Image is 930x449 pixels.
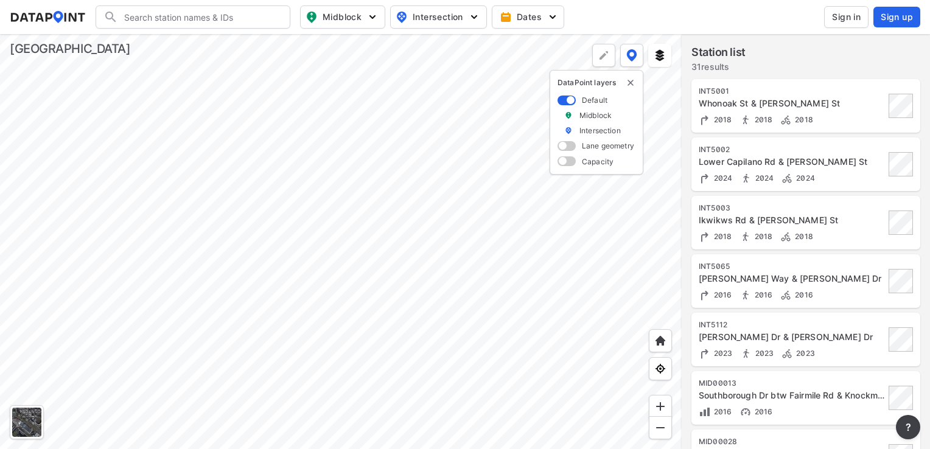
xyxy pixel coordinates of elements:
img: marker_Midblock.5ba75e30.svg [564,110,573,120]
img: marker_Intersection.6861001b.svg [564,125,573,136]
label: Capacity [582,156,614,167]
div: Lower Capilano Rd & Welch St [699,156,885,168]
input: Search [118,7,282,27]
div: Zoom out [649,416,672,439]
span: 2023 [711,349,733,358]
label: Station list [691,44,746,61]
div: INT5112 [699,320,885,330]
div: Whonoak St & Welch St [699,97,885,110]
button: delete [626,78,635,88]
a: Sign up [871,7,920,27]
img: 5YPKRKmlfpI5mqlR8AD95paCi+0kK1fRFDJSaMmawlwaeJcJwk9O2fotCW5ve9gAAAAASUVORK5CYII= [366,11,379,23]
img: calendar-gold.39a51dde.svg [500,11,512,23]
span: 2023 [793,349,815,358]
img: data-point-layers.37681fc9.svg [626,49,637,61]
label: Default [582,95,607,105]
div: Ikwikws Rd & Welch St [699,214,885,226]
div: INT5002 [699,145,885,155]
img: Bicycle count [780,114,792,126]
div: MID00013 [699,378,885,388]
span: 2024 [752,173,774,183]
img: Pedestrian count [740,347,752,360]
img: map_pin_int.54838e6b.svg [394,10,409,24]
img: Bicycle count [781,347,793,360]
img: Vehicle speed [739,406,752,418]
img: close-external-leyer.3061a1c7.svg [626,78,635,88]
span: Sign up [881,11,913,23]
span: 2018 [752,115,773,124]
span: 2016 [711,290,732,299]
button: Sign in [824,6,869,28]
span: 2018 [711,232,732,241]
div: Toggle basemap [10,405,44,439]
img: 5YPKRKmlfpI5mqlR8AD95paCi+0kK1fRFDJSaMmawlwaeJcJwk9O2fotCW5ve9gAAAAASUVORK5CYII= [468,11,480,23]
button: Sign up [873,7,920,27]
div: MID00028 [699,437,885,447]
span: 2018 [711,115,732,124]
img: Pedestrian count [739,289,752,301]
img: MAAAAAElFTkSuQmCC [654,422,666,434]
span: Midblock [306,10,377,24]
span: 2016 [752,290,773,299]
img: map_pin_mid.602f9df1.svg [304,10,319,24]
img: Turning count [699,289,711,301]
span: 2024 [711,173,733,183]
span: 2018 [792,115,813,124]
div: Southborough Dr btw Fairmile Rd & Knockmaroon Rd [699,389,885,402]
div: [GEOGRAPHIC_DATA] [10,40,130,57]
img: Bicycle count [780,289,792,301]
div: INT5065 [699,262,885,271]
img: +XpAUvaXAN7GudzAAAAAElFTkSuQmCC [654,335,666,347]
img: Bicycle count [781,172,793,184]
div: Stevens Dr & Hadden Dr [699,331,885,343]
label: Midblock [579,110,612,120]
button: Intersection [390,5,487,29]
span: 2023 [752,349,774,358]
button: External layers [648,44,671,67]
div: INT5001 [699,86,885,96]
img: Turning count [699,231,711,243]
span: Dates [502,11,556,23]
label: Intersection [579,125,621,136]
button: DataPoint layers [620,44,643,67]
span: 2024 [793,173,815,183]
label: Lane geometry [582,141,634,151]
img: 5YPKRKmlfpI5mqlR8AD95paCi+0kK1fRFDJSaMmawlwaeJcJwk9O2fotCW5ve9gAAAAASUVORK5CYII= [547,11,559,23]
div: Polygon tool [592,44,615,67]
img: dataPointLogo.9353c09d.svg [10,11,86,23]
img: layers.ee07997e.svg [654,49,666,61]
span: 2018 [752,232,773,241]
div: Zoom in [649,395,672,418]
img: Bicycle count [780,231,792,243]
button: more [896,415,920,439]
div: Taylor Way & Stevens Dr [699,273,885,285]
img: ZvzfEJKXnyWIrJytrsY285QMwk63cM6Drc+sIAAAAASUVORK5CYII= [654,400,666,412]
a: Sign in [822,6,871,28]
img: Turning count [699,172,711,184]
div: INT5003 [699,203,885,213]
div: View my location [649,357,672,380]
span: ? [903,420,913,434]
span: 2018 [792,232,813,241]
div: Home [649,329,672,352]
span: 2016 [711,407,732,416]
img: Pedestrian count [739,231,752,243]
img: Volume count [699,406,711,418]
img: Pedestrian count [740,172,752,184]
img: zeq5HYn9AnE9l6UmnFLPAAAAAElFTkSuQmCC [654,363,666,375]
span: Sign in [832,11,861,23]
button: Midblock [300,5,385,29]
p: DataPoint layers [558,78,635,88]
img: +Dz8AAAAASUVORK5CYII= [598,49,610,61]
img: Turning count [699,114,711,126]
span: Intersection [396,10,479,24]
img: Turning count [699,347,711,360]
button: Dates [492,5,564,29]
img: Pedestrian count [739,114,752,126]
span: 2016 [792,290,813,299]
span: 2016 [752,407,773,416]
label: 31 results [691,61,746,73]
